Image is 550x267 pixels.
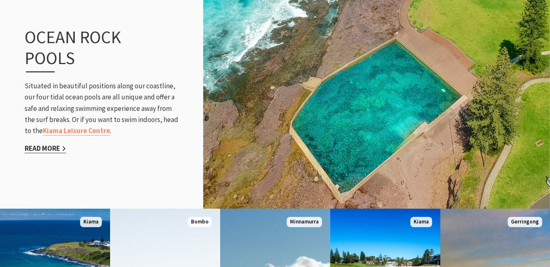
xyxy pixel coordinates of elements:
[287,217,322,227] span: Minnamurra
[508,217,542,227] span: Gerringong
[43,126,110,136] a: Kiama Leisure Centre
[25,27,167,72] h3: Ocean Rock Pools
[188,217,212,227] span: Bombo
[25,144,66,153] a: Read More
[80,217,102,227] span: Kiama
[25,81,182,136] p: Situated in beautiful positions along our coastline, our four tidal ocean pools are all unique an...
[410,217,432,227] span: Kiama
